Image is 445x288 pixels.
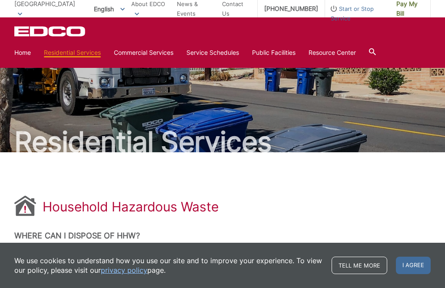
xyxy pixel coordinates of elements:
a: EDCD logo. Return to the homepage. [14,26,86,37]
h2: Where Can I Dispose of HHW? [14,231,431,241]
a: Tell me more [332,257,387,274]
h1: Household Hazardous Waste [43,199,219,214]
a: Residential Services [44,48,101,57]
a: Resource Center [309,48,356,57]
span: English [87,2,131,16]
a: Commercial Services [114,48,173,57]
span: I agree [396,257,431,274]
a: Home [14,48,31,57]
p: We use cookies to understand how you use our site and to improve your experience. To view our pol... [14,256,323,275]
h2: Residential Services [14,128,431,156]
a: privacy policy [101,265,147,275]
a: Service Schedules [186,48,239,57]
a: Public Facilities [252,48,296,57]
